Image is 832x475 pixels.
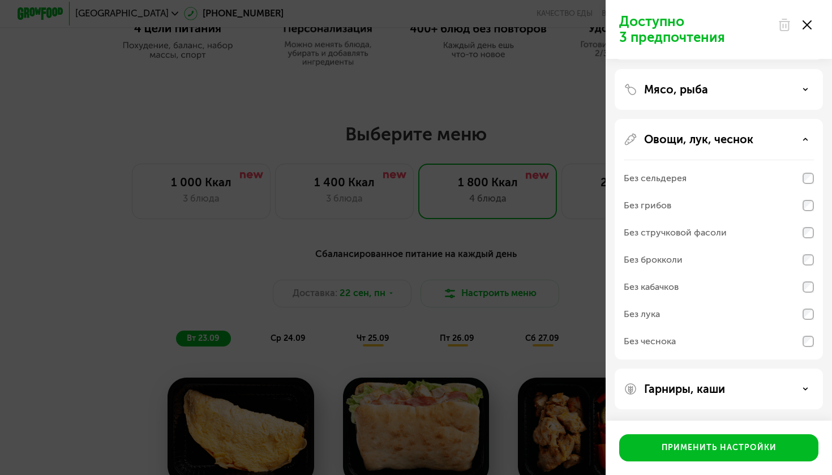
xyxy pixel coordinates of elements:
p: Овощи, лук, чеснок [644,132,753,146]
div: Без кабачков [624,280,679,294]
p: Гарниры, каши [644,382,725,396]
p: Мясо, рыба [644,83,708,96]
div: Без чеснока [624,335,676,348]
div: Применить настройки [662,442,777,453]
button: Применить настройки [619,434,818,461]
p: Доступно 3 предпочтения [619,14,771,45]
div: Без сельдерея [624,172,687,185]
div: Без грибов [624,199,671,212]
div: Без брокколи [624,253,683,267]
div: Без лука [624,307,660,321]
div: Без стручковой фасоли [624,226,727,239]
